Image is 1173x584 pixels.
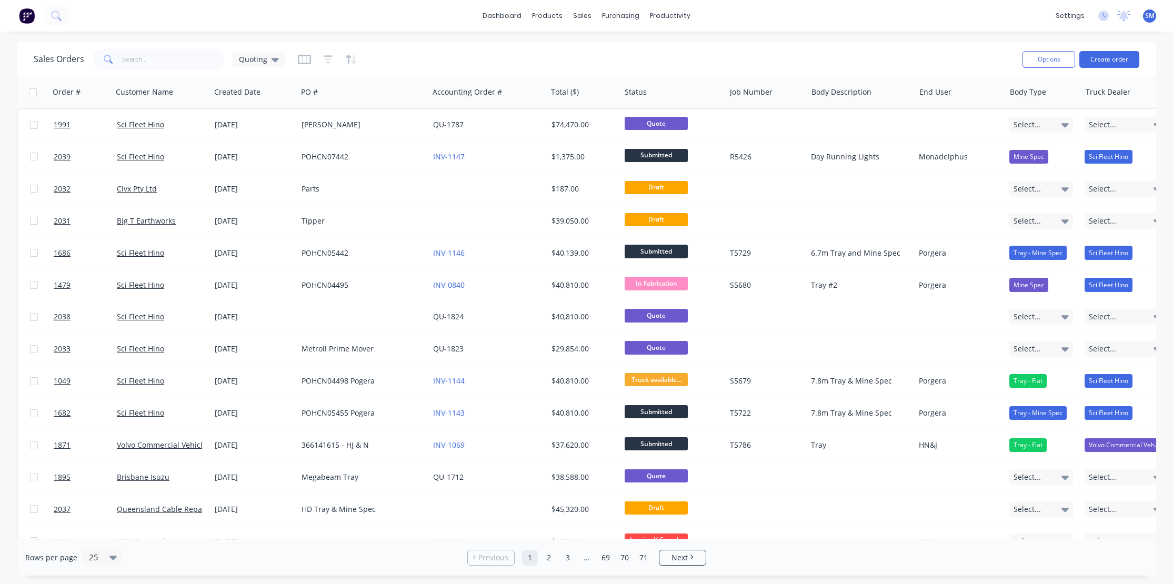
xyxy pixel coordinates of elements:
[54,494,117,525] a: 2037
[117,408,164,418] a: Sci Fleet Hino
[552,152,613,162] div: $1,375.00
[560,550,576,566] a: Page 3
[625,341,688,354] span: Quote
[625,87,647,97] div: Status
[302,280,418,290] div: POHCN04495
[215,216,293,226] div: [DATE]
[117,311,164,321] a: Sci Fleet Hino
[215,344,293,354] div: [DATE]
[625,405,688,418] span: Submitted
[552,216,613,226] div: $39,050.00
[302,440,418,450] div: 366141615 - HJ & N
[302,504,418,515] div: HD Tray & Mine Spec
[552,184,613,194] div: $187.00
[215,408,293,418] div: [DATE]
[552,344,613,354] div: $29,854.00
[54,408,71,418] span: 1682
[54,205,117,237] a: 2031
[1010,87,1046,97] div: Body Type
[302,408,418,418] div: POHCN05455 Pogera
[919,376,997,386] div: Porgera
[625,149,688,162] span: Submitted
[1079,51,1139,68] button: Create order
[552,440,613,450] div: $37,620.00
[1145,11,1155,21] span: SM
[215,119,293,130] div: [DATE]
[730,440,799,450] div: T5786
[116,87,173,97] div: Customer Name
[811,440,906,450] div: Tray
[54,461,117,493] a: 1895
[433,119,464,129] a: QU-1787
[598,550,614,566] a: Page 69
[811,280,906,290] div: Tray #2
[54,280,71,290] span: 1479
[54,536,71,547] span: 2036
[433,536,465,546] a: INV-1142
[477,8,527,24] a: dashboard
[54,504,71,515] span: 2037
[19,8,35,24] img: Factory
[919,248,997,258] div: Porgera
[552,376,613,386] div: $40,810.00
[302,248,418,258] div: POHCN05442
[1085,438,1164,452] div: Volvo Commercial Vehicles
[215,440,293,450] div: [DATE]
[730,248,799,258] div: T5729
[1014,472,1041,482] span: Select...
[117,152,164,162] a: Sci Fleet Hino
[301,87,318,97] div: PO #
[433,376,465,386] a: INV-1144
[527,8,568,24] div: products
[1085,150,1132,164] div: Sci Fleet Hino
[302,184,418,194] div: Parts
[433,280,465,290] a: INV-0840
[568,8,597,24] div: sales
[117,344,164,354] a: Sci Fleet Hino
[302,344,418,354] div: Metroll Prime Mover
[302,472,418,482] div: Megabeam Tray
[1050,8,1090,24] div: settings
[919,152,997,162] div: Monadelphus
[552,536,613,547] div: $165.00
[1089,119,1116,130] span: Select...
[1086,87,1130,97] div: Truck Dealer
[1089,216,1116,226] span: Select...
[919,87,951,97] div: End User
[468,552,514,563] a: Previous page
[215,376,293,386] div: [DATE]
[625,533,688,547] span: Invoiced/ Compl...
[1014,311,1041,322] span: Select...
[552,280,613,290] div: $40,810.00
[1009,278,1048,291] div: Mine Spec
[645,8,696,24] div: productivity
[215,184,293,194] div: [DATE]
[54,216,71,226] span: 2031
[54,429,117,461] a: 1871
[1089,504,1116,515] span: Select...
[54,311,71,322] span: 2038
[1085,278,1132,291] div: Sci Fleet Hino
[1014,504,1041,515] span: Select...
[1014,216,1041,226] span: Select...
[433,152,465,162] a: INV-1147
[302,152,418,162] div: POHCN07442
[25,552,77,563] span: Rows per page
[433,311,464,321] a: QU-1824
[433,472,464,482] a: QU-1712
[811,248,906,258] div: 6.7m Tray and Mine Spec
[239,54,267,65] span: Quoting
[671,552,688,563] span: Next
[1089,536,1116,547] span: Select...
[117,248,164,258] a: Sci Fleet Hino
[730,87,773,97] div: Job Number
[1085,246,1132,259] div: Sci Fleet Hino
[625,437,688,450] span: Submitted
[625,469,688,482] span: Quote
[117,440,290,450] a: Volvo Commercial Vehicles - [GEOGRAPHIC_DATA]
[54,472,71,482] span: 1895
[54,152,71,162] span: 2039
[1014,119,1041,130] span: Select...
[579,550,595,566] a: Jump forward
[625,501,688,515] span: Draft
